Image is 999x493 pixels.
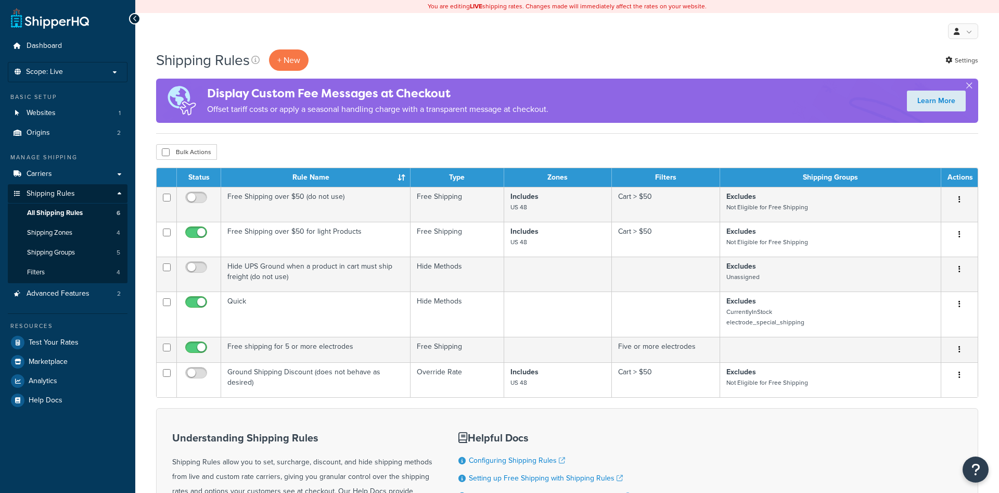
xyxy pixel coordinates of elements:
a: Carriers [8,165,127,184]
strong: Includes [510,366,539,377]
a: Setting up Free Shipping with Shipping Rules [469,473,623,484]
small: Not Eligible for Free Shipping [726,378,808,387]
a: Shipping Rules [8,184,127,204]
img: duties-banner-06bc72dcb5fe05cb3f9472aba00be2ae8eb53ab6f0d8bb03d382ba314ac3c341.png [156,79,207,123]
li: Shipping Groups [8,243,127,262]
a: Settings [945,53,978,68]
span: 6 [117,209,120,218]
h1: Shipping Rules [156,50,250,70]
span: Shipping Groups [27,248,75,257]
span: Test Your Rates [29,338,79,347]
td: Free Shipping [411,222,504,257]
span: Websites [27,109,56,118]
td: Cart > $50 [612,187,721,222]
th: Rule Name : activate to sort column ascending [221,168,411,187]
span: Dashboard [27,42,62,50]
span: Advanced Features [27,289,89,298]
strong: Excludes [726,366,756,377]
li: All Shipping Rules [8,204,127,223]
span: Help Docs [29,396,62,405]
p: + New [269,49,309,71]
span: 4 [117,268,120,277]
a: Marketplace [8,352,127,371]
span: Analytics [29,377,57,386]
a: Websites 1 [8,104,127,123]
span: All Shipping Rules [27,209,83,218]
th: Shipping Groups [720,168,941,187]
h3: Understanding Shipping Rules [172,432,432,444]
a: Help Docs [8,391,127,410]
p: Offset tariff costs or apply a seasonal handling charge with a transparent message at checkout. [207,102,548,117]
small: US 48 [510,378,527,387]
th: Status [177,168,221,187]
span: Carriers [27,170,52,179]
strong: Includes [510,191,539,202]
div: Resources [8,322,127,331]
a: Shipping Groups 5 [8,243,127,262]
li: Origins [8,123,127,143]
td: Hide Methods [411,257,504,292]
td: Five or more electrodes [612,337,721,362]
td: Free Shipping [411,187,504,222]
td: Override Rate [411,362,504,397]
h3: Helpful Docs [458,432,629,444]
td: Free Shipping over $50 for light Products [221,222,411,257]
span: Scope: Live [26,68,63,77]
span: 5 [117,248,120,257]
small: Not Eligible for Free Shipping [726,203,808,212]
h4: Display Custom Fee Messages at Checkout [207,85,548,102]
span: 4 [117,229,120,237]
button: Open Resource Center [963,457,989,483]
strong: Excludes [726,261,756,272]
td: Free Shipping over $50 (do not use) [221,187,411,222]
td: Hide UPS Ground when a product in cart must ship freight (do not use) [221,257,411,292]
strong: Includes [510,226,539,237]
strong: Excludes [726,226,756,237]
a: Dashboard [8,36,127,56]
li: Shipping Rules [8,184,127,283]
small: CurrentlyInStock electrode_special_shipping [726,307,804,327]
a: Test Your Rates [8,333,127,352]
strong: Excludes [726,191,756,202]
td: Free Shipping [411,337,504,362]
li: Advanced Features [8,284,127,304]
td: Cart > $50 [612,362,721,397]
span: Shipping Rules [27,189,75,198]
a: ShipperHQ Home [11,8,89,29]
a: Filters 4 [8,263,127,282]
div: Basic Setup [8,93,127,102]
a: Configuring Shipping Rules [469,455,565,466]
small: US 48 [510,203,527,212]
strong: Excludes [726,296,756,307]
li: Filters [8,263,127,282]
th: Zones [504,168,612,187]
td: Hide Methods [411,292,504,337]
th: Type [411,168,504,187]
b: LIVE [470,2,482,11]
a: All Shipping Rules 6 [8,204,127,223]
span: Marketplace [29,358,68,366]
div: Manage Shipping [8,153,127,162]
li: Shipping Zones [8,223,127,243]
span: Shipping Zones [27,229,72,237]
td: Free shipping for 5 or more electrodes [221,337,411,362]
th: Filters [612,168,721,187]
td: Quick [221,292,411,337]
span: Origins [27,129,50,137]
a: Analytics [8,372,127,390]
small: Not Eligible for Free Shipping [726,237,808,247]
td: Cart > $50 [612,222,721,257]
a: Shipping Zones 4 [8,223,127,243]
a: Learn More [907,91,966,111]
small: Unassigned [726,272,760,282]
button: Bulk Actions [156,144,217,160]
td: Ground Shipping Discount (does not behave as desired) [221,362,411,397]
a: Advanced Features 2 [8,284,127,304]
span: Filters [27,268,45,277]
th: Actions [941,168,978,187]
